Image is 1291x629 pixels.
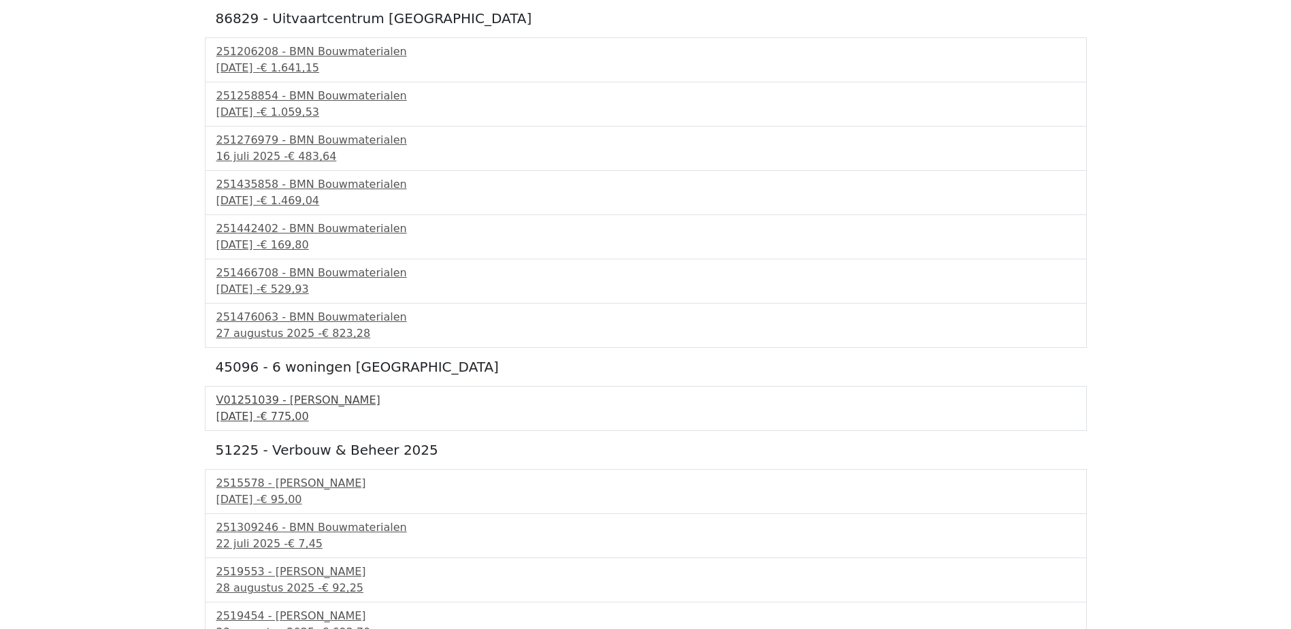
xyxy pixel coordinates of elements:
div: 251476063 - BMN Bouwmaterialen [216,309,1075,325]
div: 251258854 - BMN Bouwmaterialen [216,88,1075,104]
div: 16 juli 2025 - [216,148,1075,165]
a: 251466708 - BMN Bouwmaterialen[DATE] -€ 529,93 [216,265,1075,297]
div: V01251039 - [PERSON_NAME] [216,392,1075,408]
a: 251276979 - BMN Bouwmaterialen16 juli 2025 -€ 483,64 [216,132,1075,165]
a: 251435858 - BMN Bouwmaterialen[DATE] -€ 1.469,04 [216,176,1075,209]
a: 251206208 - BMN Bouwmaterialen[DATE] -€ 1.641,15 [216,44,1075,76]
div: [DATE] - [216,408,1075,425]
div: [DATE] - [216,281,1075,297]
div: 27 augustus 2025 - [216,325,1075,342]
h5: 51225 - Verbouw & Beheer 2025 [216,442,1076,458]
a: 251309246 - BMN Bouwmaterialen22 juli 2025 -€ 7,45 [216,519,1075,552]
div: [DATE] - [216,237,1075,253]
div: 251435858 - BMN Bouwmaterialen [216,176,1075,193]
div: 251442402 - BMN Bouwmaterialen [216,221,1075,237]
a: 251476063 - BMN Bouwmaterialen27 augustus 2025 -€ 823,28 [216,309,1075,342]
span: € 1.469,04 [260,194,319,207]
div: 28 augustus 2025 - [216,580,1075,596]
div: 2515578 - [PERSON_NAME] [216,475,1075,491]
span: € 483,64 [288,150,336,163]
span: € 775,00 [260,410,308,423]
div: [DATE] - [216,491,1075,508]
div: [DATE] - [216,193,1075,209]
a: V01251039 - [PERSON_NAME][DATE] -€ 775,00 [216,392,1075,425]
a: 2515578 - [PERSON_NAME][DATE] -€ 95,00 [216,475,1075,508]
div: 251466708 - BMN Bouwmaterialen [216,265,1075,281]
span: € 1.641,15 [260,61,319,74]
span: € 7,45 [288,537,323,550]
div: 2519553 - [PERSON_NAME] [216,564,1075,580]
a: 251258854 - BMN Bouwmaterialen[DATE] -€ 1.059,53 [216,88,1075,120]
span: € 169,80 [260,238,308,251]
div: 251309246 - BMN Bouwmaterialen [216,519,1075,536]
span: € 823,28 [322,327,370,340]
span: € 95,00 [260,493,301,506]
h5: 86829 - Uitvaartcentrum [GEOGRAPHIC_DATA] [216,10,1076,27]
div: [DATE] - [216,104,1075,120]
div: 22 juli 2025 - [216,536,1075,552]
h5: 45096 - 6 woningen [GEOGRAPHIC_DATA] [216,359,1076,375]
div: [DATE] - [216,60,1075,76]
div: 251276979 - BMN Bouwmaterialen [216,132,1075,148]
span: € 1.059,53 [260,106,319,118]
span: € 92,25 [322,581,363,594]
span: € 529,93 [260,283,308,295]
a: 251442402 - BMN Bouwmaterialen[DATE] -€ 169,80 [216,221,1075,253]
div: 2519454 - [PERSON_NAME] [216,608,1075,624]
a: 2519553 - [PERSON_NAME]28 augustus 2025 -€ 92,25 [216,564,1075,596]
div: 251206208 - BMN Bouwmaterialen [216,44,1075,60]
